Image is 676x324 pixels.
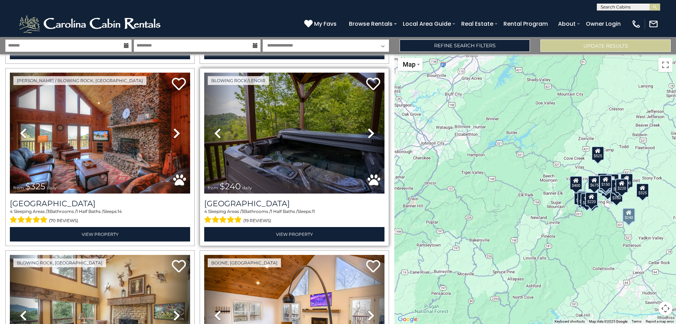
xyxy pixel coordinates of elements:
div: $220 [615,178,628,192]
span: 14 [118,209,122,214]
a: My Favs [304,19,338,29]
span: 1 Half Baths / [271,209,298,214]
div: $695 [600,177,612,191]
img: phone-regular-white.png [631,19,641,29]
div: $325 [636,183,649,197]
span: $240 [220,181,241,191]
span: $325 [25,181,45,191]
span: from [208,185,218,190]
span: daily [47,185,57,190]
img: mail-regular-white.png [649,19,658,29]
button: Update Results [540,39,671,52]
div: Sleeping Areas / Bathrooms / Sleeps: [10,208,190,225]
a: [GEOGRAPHIC_DATA] [10,199,190,208]
div: $220 [585,192,598,206]
a: Local Area Guide [399,18,455,30]
div: $375 [574,190,587,204]
a: Report a map error [646,319,674,323]
div: $285 [622,208,635,222]
div: $375 [577,192,590,206]
div: $400 [570,176,582,190]
span: 3 [242,209,244,214]
div: $260 [597,173,610,187]
a: Real Estate [458,18,497,30]
a: About [555,18,579,30]
span: Map [403,61,415,68]
button: Change map style [398,58,423,71]
a: Owner Login [582,18,624,30]
span: Map data ©2025 Google [589,319,627,323]
a: [PERSON_NAME] / Blowing Rock, [GEOGRAPHIC_DATA] [13,76,146,85]
img: thumbnail_163261056.jpeg [10,73,190,194]
a: Add to favorites [172,77,186,92]
div: $525 [591,146,604,160]
a: [GEOGRAPHIC_DATA] [204,199,384,208]
button: Keyboard shortcuts [555,319,585,324]
div: $155 [601,182,614,196]
img: White-1-2.png [18,13,164,35]
div: $240 [622,208,635,222]
span: 11 [312,209,315,214]
a: View Property [10,227,190,242]
span: (19 reviews) [243,216,271,225]
div: $345 [586,194,599,208]
div: $930 [620,173,633,187]
div: $355 [581,193,593,207]
a: Add to favorites [366,77,380,92]
img: Google [396,315,419,324]
a: Add to favorites [172,259,186,274]
button: Map camera controls [658,301,672,316]
a: Add to favorites [366,259,380,274]
div: $150 [599,175,612,189]
span: 1 Half Baths / [76,209,103,214]
a: Boone, [GEOGRAPHIC_DATA] [208,258,281,267]
a: Browse Rentals [345,18,396,30]
span: from [13,185,24,190]
div: Sleeping Areas / Bathrooms / Sleeps: [204,208,384,225]
span: daily [242,185,252,190]
img: thumbnail_163280284.jpeg [204,73,384,194]
a: Refine Search Filters [400,39,530,52]
span: (70 reviews) [49,216,78,225]
div: $226 [611,179,624,194]
span: 3 [47,209,50,214]
div: $190 [606,173,619,188]
a: Blowing Rock/Lenoir [208,76,269,85]
a: Rental Program [500,18,551,30]
div: $299 [599,176,612,190]
a: Terms (opens in new tab) [632,319,641,323]
h3: Blackberry Lodge [10,199,190,208]
a: View Property [204,227,384,242]
span: 4 [204,209,207,214]
button: Toggle fullscreen view [658,58,672,72]
div: $675 [588,175,601,189]
div: $350 [610,188,623,202]
span: My Favs [314,19,337,28]
a: Open this area in Google Maps (opens a new window) [396,315,419,324]
a: Blowing Rock, [GEOGRAPHIC_DATA] [13,258,106,267]
h3: Winterfell Lodge [204,199,384,208]
span: 4 [10,209,13,214]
